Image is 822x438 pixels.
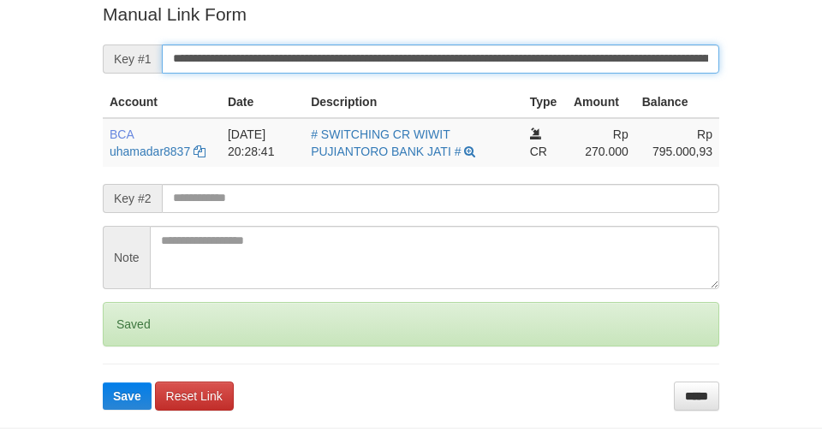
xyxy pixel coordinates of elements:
[155,382,234,411] a: Reset Link
[304,86,523,118] th: Description
[635,86,719,118] th: Balance
[567,86,635,118] th: Amount
[311,127,461,158] a: # SWITCHING CR WIWIT PUJIANTORO BANK JATI #
[103,2,719,27] p: Manual Link Form
[530,145,547,158] span: CR
[567,118,635,167] td: Rp 270.000
[221,118,304,167] td: [DATE] 20:28:41
[103,226,150,289] span: Note
[110,127,134,141] span: BCA
[635,118,719,167] td: Rp 795.000,93
[103,302,719,346] div: Saved
[194,145,205,158] a: Copy uhamadar8837 to clipboard
[103,44,162,74] span: Key #1
[110,145,190,158] a: uhamadar8837
[166,389,223,403] span: Reset Link
[103,184,162,213] span: Key #2
[103,382,152,410] button: Save
[221,86,304,118] th: Date
[113,389,141,403] span: Save
[103,86,221,118] th: Account
[523,86,567,118] th: Type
